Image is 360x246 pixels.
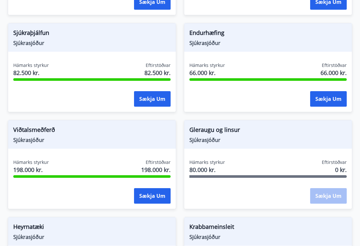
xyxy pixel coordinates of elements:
[335,166,347,174] span: 0 kr.
[144,69,171,77] span: 82.500 kr.
[322,159,347,166] span: Eftirstöðvar
[13,39,171,47] span: Sjúkrasjóður
[13,233,171,241] span: Sjúkrasjóður
[13,62,49,69] span: Hámarks styrkur
[146,159,171,166] span: Eftirstöðvar
[189,159,225,166] span: Hámarks styrkur
[13,28,171,39] span: Sjúkraþjálfun
[189,166,225,174] span: 80.000 kr.
[321,69,347,77] span: 66.000 kr.
[310,91,347,107] button: Sækja um
[141,166,171,174] span: 198.000 kr.
[13,69,49,77] span: 82.500 kr.
[13,159,49,166] span: Hámarks styrkur
[13,125,171,136] span: Viðtalsmeðferð
[322,62,347,69] span: Eftirstöðvar
[13,136,171,144] span: Sjúkrasjóður
[189,233,347,241] span: Sjúkrasjóður
[189,28,347,39] span: Endurhæfing
[13,222,171,233] span: Heyrnatæki
[189,125,347,136] span: Gleraugu og linsur
[189,62,225,69] span: Hámarks styrkur
[134,91,171,107] button: Sækja um
[189,136,347,144] span: Sjúkrasjóður
[146,62,171,69] span: Eftirstöðvar
[189,69,225,77] span: 66.000 kr.
[189,222,347,233] span: Krabbameinsleit
[134,188,171,204] button: Sækja um
[13,166,49,174] span: 198.000 kr.
[189,39,347,47] span: Sjúkrasjóður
